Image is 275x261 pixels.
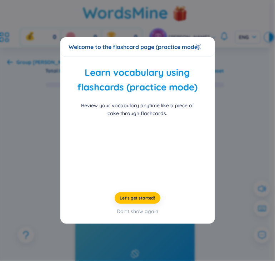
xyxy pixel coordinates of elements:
[69,43,206,51] div: Welcome to the flashcard page (practice mode)
[115,192,161,204] button: Let's get started!
[120,195,155,201] span: Let's get started!
[69,65,206,95] h2: Learn vocabulary using flashcards (practice mode)
[117,207,158,215] div: Don't show again
[76,102,199,117] div: Review your vocabulary anytime like a piece of cake through flashcards.
[196,37,215,56] button: Close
